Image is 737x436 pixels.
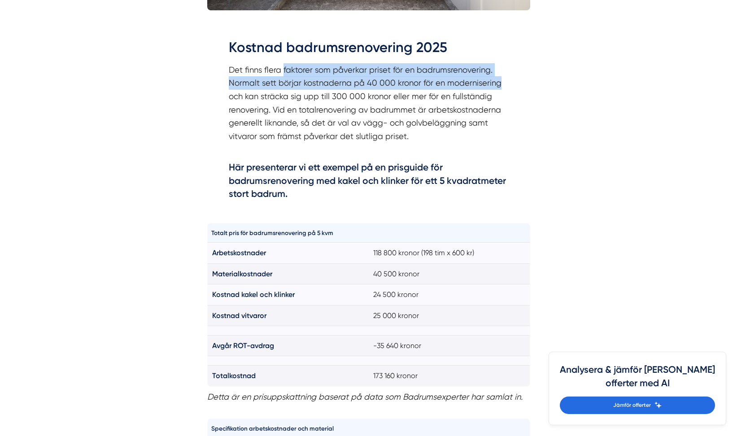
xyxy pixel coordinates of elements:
em: Detta är en prisuppskattning baserat på data som Badrumsexperter har samlat in. [207,392,523,401]
td: 118 800 kronor (198 tim x 600 kr) [369,243,530,263]
strong: Kostnad kakel och klinker [212,290,295,299]
h4: Analysera & jämför [PERSON_NAME] offerter med AI [560,363,715,397]
strong: Materialkostnader [212,270,272,278]
a: Jämför offerter [560,397,715,414]
h2: Kostnad badrumsrenovering 2025 [229,38,509,63]
td: 40 500 kronor [369,263,530,284]
strong: Totalkostnad [212,371,256,380]
td: -35 640 kronor [369,336,530,356]
strong: Arbetskostnader [212,249,266,257]
td: 25 000 kronor [369,305,530,326]
strong: Avgår ROT-avdrag [212,341,274,350]
p: Det finns flera faktorer som påverkar priset för en badrumsrenovering. Normalt sett börjar kostna... [229,63,509,157]
span: Jämför offerter [613,401,651,410]
h4: Här presenterar vi ett exempel på en prisguide för badrumsrenovering med kakel och klinker för et... [229,161,509,203]
th: Totalt pris för badrumsrenovering på 5 kvm [207,223,369,243]
td: 173 160 kronor [369,366,530,386]
td: 24 500 kronor [369,284,530,305]
strong: Kostnad vitvaror [212,311,266,320]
